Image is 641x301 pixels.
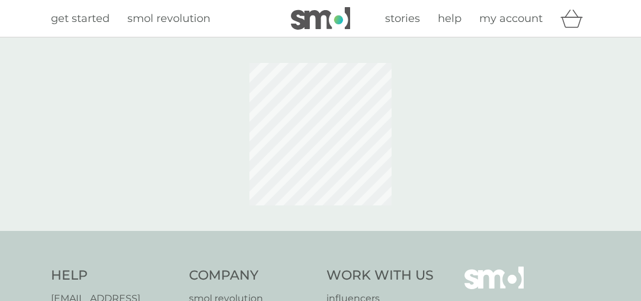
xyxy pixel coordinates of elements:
[479,12,543,25] span: my account
[127,10,210,27] a: smol revolution
[560,7,590,30] div: basket
[326,267,434,285] h4: Work With Us
[51,12,110,25] span: get started
[479,10,543,27] a: my account
[385,12,420,25] span: stories
[51,10,110,27] a: get started
[291,7,350,30] img: smol
[189,267,315,285] h4: Company
[438,12,461,25] span: help
[385,10,420,27] a: stories
[51,267,177,285] h4: Help
[127,12,210,25] span: smol revolution
[438,10,461,27] a: help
